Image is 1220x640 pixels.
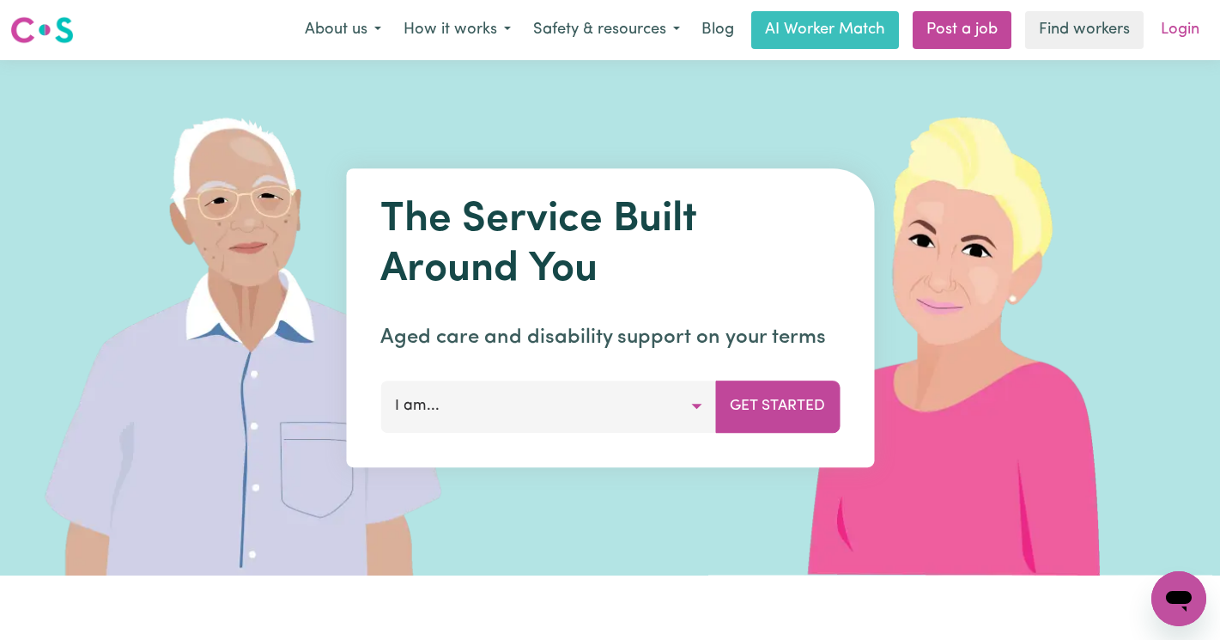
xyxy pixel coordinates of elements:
[1025,11,1144,49] a: Find workers
[10,10,74,50] a: Careseekers logo
[522,12,691,48] button: Safety & resources
[392,12,522,48] button: How it works
[913,11,1011,49] a: Post a job
[10,15,74,46] img: Careseekers logo
[380,322,840,353] p: Aged care and disability support on your terms
[1151,571,1206,626] iframe: Button to launch messaging window
[380,196,840,295] h1: The Service Built Around You
[380,381,716,432] button: I am...
[751,11,899,49] a: AI Worker Match
[715,381,840,432] button: Get Started
[294,12,392,48] button: About us
[691,11,744,49] a: Blog
[1150,11,1210,49] a: Login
